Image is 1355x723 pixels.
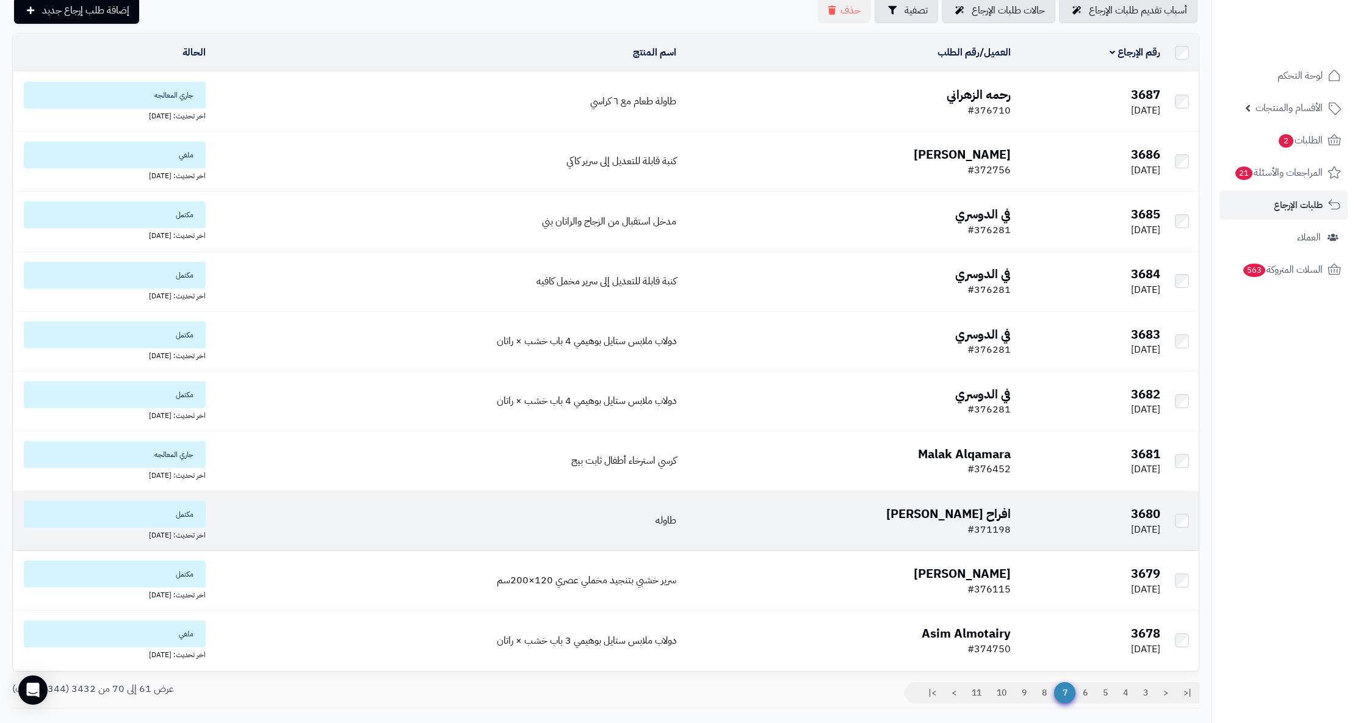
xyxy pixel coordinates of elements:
[1242,261,1323,278] span: السلات المتروكة
[1131,205,1160,223] b: 3685
[566,154,676,168] a: كنبة قابلة للتعديل إلى سرير كاكي
[18,168,206,181] div: اخر تحديث: [DATE]
[1131,624,1160,642] b: 3678
[914,564,1011,583] b: [PERSON_NAME]
[967,282,1011,297] span: #376281
[944,682,964,704] a: >
[955,385,1011,403] b: في الدوسري
[24,142,206,168] span: ملغي
[922,624,1011,642] b: Asim Almotairy
[967,342,1011,357] span: #376281
[1131,342,1160,357] span: [DATE]
[1234,164,1323,181] span: المراجعات والأسئلة
[24,82,206,109] span: جاري المعالجه
[1219,190,1348,220] a: طلبات الإرجاع
[1075,682,1096,704] a: 6
[967,223,1011,237] span: #376281
[955,325,1011,344] b: في الدوسري
[24,262,206,289] span: مكتمل
[955,205,1011,223] b: في الدوسري
[947,85,1011,104] b: رحمه الزهراني
[1176,682,1199,704] a: |<
[1131,402,1160,417] span: [DATE]
[590,94,676,109] a: طاولة طعام مع ٦ كراسي
[1131,145,1160,164] b: 3686
[989,682,1014,704] a: 10
[18,289,206,301] div: اخر تحديث: [DATE]
[967,163,1011,178] span: #372756
[1089,3,1187,18] span: أسباب تقديم طلبات الإرجاع
[1219,158,1348,187] a: المراجعات والأسئلة21
[1131,163,1160,178] span: [DATE]
[1131,385,1160,403] b: 3682
[984,45,1011,60] a: العميل
[542,214,676,229] span: مدخل استقبال من الزجاج والراتان بني
[497,334,676,348] span: دولاب ملابس ستايل بوهيمي 4 باب خشب × راتان
[18,528,206,541] div: اخر تحديث: [DATE]
[497,394,676,408] a: دولاب ملابس ستايل بوهيمي 4 باب خشب × راتان
[656,513,676,528] span: طاوله
[972,3,1045,18] span: حالات طلبات الإرجاع
[18,647,206,660] div: اخر تحديث: [DATE]
[497,633,676,648] a: دولاب ملابس ستايل بوهيمي 3 باب خشب × راتان
[18,408,206,421] div: اخر تحديث: [DATE]
[1095,682,1116,704] a: 5
[1277,67,1323,84] span: لوحة التحكم
[967,582,1011,597] span: #376115
[918,445,1011,463] b: Malak Alqamara
[1131,85,1160,104] b: 3687
[24,501,206,528] span: مكتمل
[24,441,206,468] span: جاري المعالجه
[24,201,206,228] span: مكتمل
[967,642,1011,656] span: #374750
[24,620,206,647] span: ملغي
[1054,682,1075,704] span: 7
[1274,196,1323,214] span: طلبات الإرجاع
[1135,682,1156,704] a: 3
[967,522,1011,537] span: #371198
[1131,522,1160,537] span: [DATE]
[1243,264,1265,277] span: 563
[18,228,206,241] div: اخر تحديث: [DATE]
[1131,642,1160,656] span: [DATE]
[18,675,48,705] div: Open Intercom Messenger
[537,274,676,289] span: كنبة قابلة للتعديل إلى سرير مخمل كافيه
[1014,682,1035,704] a: 9
[914,145,1011,164] b: [PERSON_NAME]
[1115,682,1136,704] a: 4
[18,348,206,361] div: اخر تحديث: [DATE]
[182,45,206,60] a: الحالة
[18,109,206,121] div: اخر تحديث: [DATE]
[1279,134,1293,148] span: 2
[1277,132,1323,149] span: الطلبات
[886,505,1011,523] b: افراح [PERSON_NAME]
[1131,223,1160,237] span: [DATE]
[42,3,129,18] span: إضافة طلب إرجاع جديد
[955,265,1011,283] b: في الدوسري
[1131,103,1160,118] span: [DATE]
[1034,682,1055,704] a: 8
[24,561,206,588] span: مكتمل
[964,682,989,704] a: 11
[1219,61,1348,90] a: لوحة التحكم
[497,573,676,588] a: سرير خشبي بتنجيد مخملي عصري 120×200سم
[1131,265,1160,283] b: 3684
[18,468,206,481] div: اخر تحديث: [DATE]
[1110,45,1160,60] a: رقم الإرجاع
[1131,564,1160,583] b: 3679
[633,45,676,60] a: اسم المنتج
[1219,255,1348,284] a: السلات المتروكة563
[571,453,676,468] a: كرسي استرخاء أطفال ثابت بيج
[938,45,980,60] a: رقم الطلب
[1219,126,1348,155] a: الطلبات2
[920,682,944,704] a: >|
[1131,582,1160,597] span: [DATE]
[905,3,928,18] span: تصفية
[1131,445,1160,463] b: 3681
[840,3,861,18] span: حذف
[1131,282,1160,297] span: [DATE]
